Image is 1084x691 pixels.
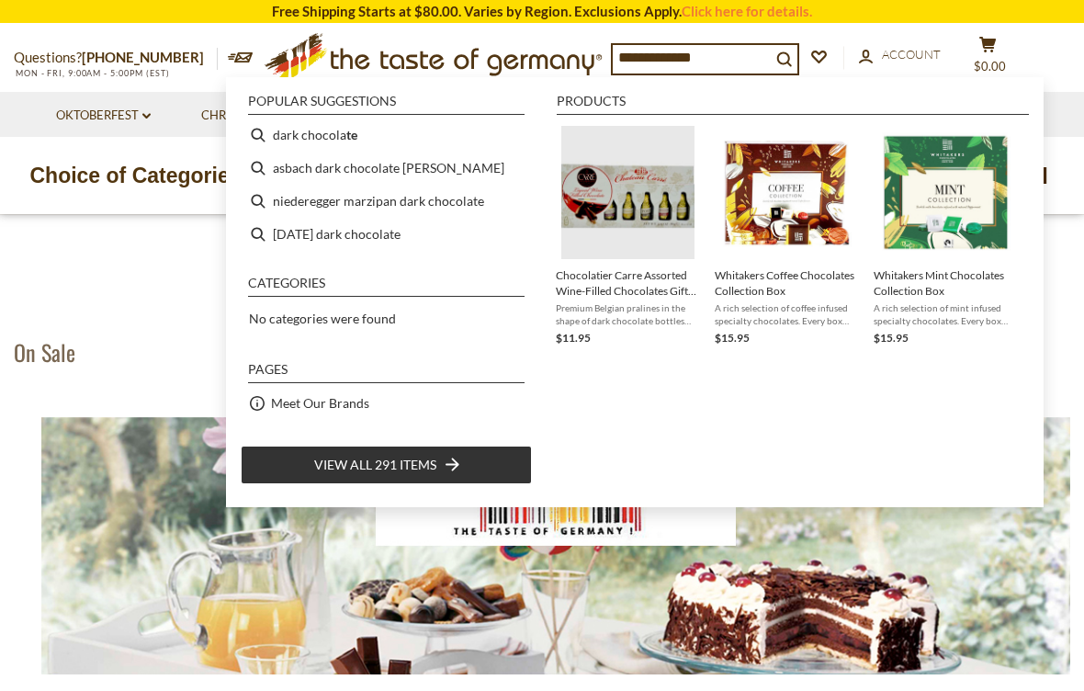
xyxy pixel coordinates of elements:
li: View all 291 items [241,446,532,484]
div: Instant Search Results [226,77,1044,507]
img: Chocolatier Carre Assorted Wine-Filled Chocolates [561,126,694,259]
button: $0.00 [960,36,1015,82]
span: $0.00 [974,59,1006,74]
span: Whitakers Mint Chocolates Collection Box [874,267,1018,299]
li: Whitakers Mint Chocolates Collection Box [866,119,1025,355]
a: Chocolatier Carre Assorted Wine-Filled ChocolatesChocolatier Carre Assorted Wine-Filled Chocolate... [556,126,700,347]
span: MON - FRI, 9:00AM - 5:00PM (EST) [14,68,170,78]
li: Chocolatier Carre Assorted Wine-Filled Chocolates Gift Set, 7 bottles, 3.03 oz [548,119,707,355]
a: Whitakers Coffee Collection ChocolatesWhitakers Coffee Chocolates Collection BoxA rich selection ... [715,126,859,347]
span: No categories were found [249,311,396,326]
b: te [346,124,357,145]
span: Account [882,47,941,62]
a: Account [859,45,941,65]
span: A rich selection of coffee infused specialty chocolates. Every box contains 26 individually wrapp... [715,301,859,327]
span: $11.95 [556,331,591,345]
li: Meet Our Brands [241,387,532,420]
li: Popular suggestions [248,95,525,115]
li: easter dark chocolate [241,218,532,251]
li: Whitakers Coffee Chocolates Collection Box [707,119,866,355]
a: Whitakers Mint Collection ChocolatesWhitakers Mint Chocolates Collection BoxA rich selection of m... [874,126,1018,347]
a: [PHONE_NUMBER] [82,49,204,65]
span: Whitakers Coffee Chocolates Collection Box [715,267,859,299]
li: asbach dark chocolate brandy [241,152,532,185]
span: Premium Belgian pralines in the shape of dark chocolate bottles filled with a variety of wine, li... [556,301,700,327]
li: Pages [248,363,525,383]
img: Whitakers Coffee Collection Chocolates [720,126,853,259]
li: Categories [248,277,525,297]
span: View all 291 items [314,455,436,475]
a: Click here for details. [682,3,812,19]
span: $15.95 [715,331,750,345]
li: Products [557,95,1029,115]
img: the-taste-of-germany-barcode-3.jpg [41,417,1070,674]
li: niederegger marzipan dark chocolate [241,185,532,218]
a: Oktoberfest [56,106,151,126]
a: Christmas - PRE-ORDER [201,106,358,126]
a: Meet Our Brands [271,392,369,413]
img: Whitakers Mint Collection Chocolates [879,126,1012,259]
p: Questions? [14,46,218,70]
li: dark chocolate [241,119,532,152]
span: Chocolatier Carre Assorted Wine-Filled Chocolates Gift Set, 7 bottles, 3.03 oz [556,267,700,299]
span: $15.95 [874,331,909,345]
h1: On Sale [14,338,75,366]
span: A rich selection of mint infused specialty chocolates. Every box contains 26 individually wrapped... [874,301,1018,327]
